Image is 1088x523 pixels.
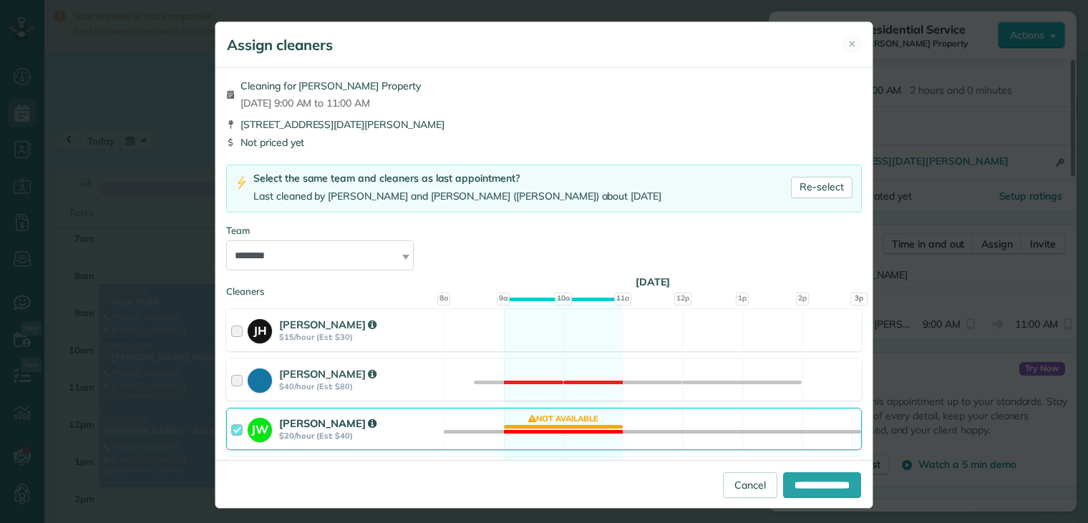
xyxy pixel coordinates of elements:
strong: $15/hour (Est: $30) [279,332,439,342]
span: Cleaning for [PERSON_NAME] Property [241,79,421,93]
div: [STREET_ADDRESS][DATE][PERSON_NAME] [226,117,862,132]
span: ✕ [848,37,856,51]
strong: JH [248,319,272,339]
div: Not priced yet [226,135,862,150]
strong: $20/hour (Est: $40) [279,431,439,441]
strong: JW [248,418,272,438]
a: Cancel [723,472,777,498]
div: Select the same team and cleaners as last appointment? [253,171,661,186]
strong: $40/hour (Est: $80) [279,381,439,391]
strong: [PERSON_NAME] [279,367,377,381]
strong: [PERSON_NAME] [279,318,377,331]
strong: [PERSON_NAME] [279,416,377,430]
img: lightning-bolt-icon-94e5364df696ac2de96d3a42b8a9ff6ba979493684c50e6bbbcda72601fa0d29.png [235,175,248,190]
h5: Assign cleaners [227,35,333,55]
a: Re-select [791,177,853,198]
span: [DATE] 9:00 AM to 11:00 AM [241,96,421,110]
div: Team [226,224,862,238]
div: Last cleaned by [PERSON_NAME] and [PERSON_NAME] ([PERSON_NAME]) about [DATE] [253,189,661,204]
div: Cleaners [226,285,862,289]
